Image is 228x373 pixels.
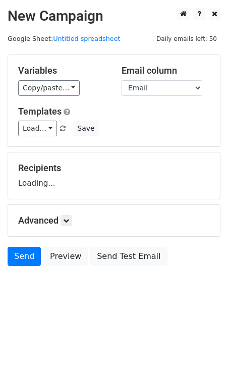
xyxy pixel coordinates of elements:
[18,106,62,117] a: Templates
[8,247,41,266] a: Send
[153,35,220,42] a: Daily emails left: 50
[18,163,210,189] div: Loading...
[18,163,210,174] h5: Recipients
[73,121,99,136] button: Save
[43,247,88,266] a: Preview
[153,33,220,44] span: Daily emails left: 50
[8,35,121,42] small: Google Sheet:
[18,80,80,96] a: Copy/paste...
[18,65,106,76] h5: Variables
[53,35,120,42] a: Untitled spreadsheet
[18,215,210,226] h5: Advanced
[122,65,210,76] h5: Email column
[8,8,220,25] h2: New Campaign
[18,121,57,136] a: Load...
[90,247,167,266] a: Send Test Email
